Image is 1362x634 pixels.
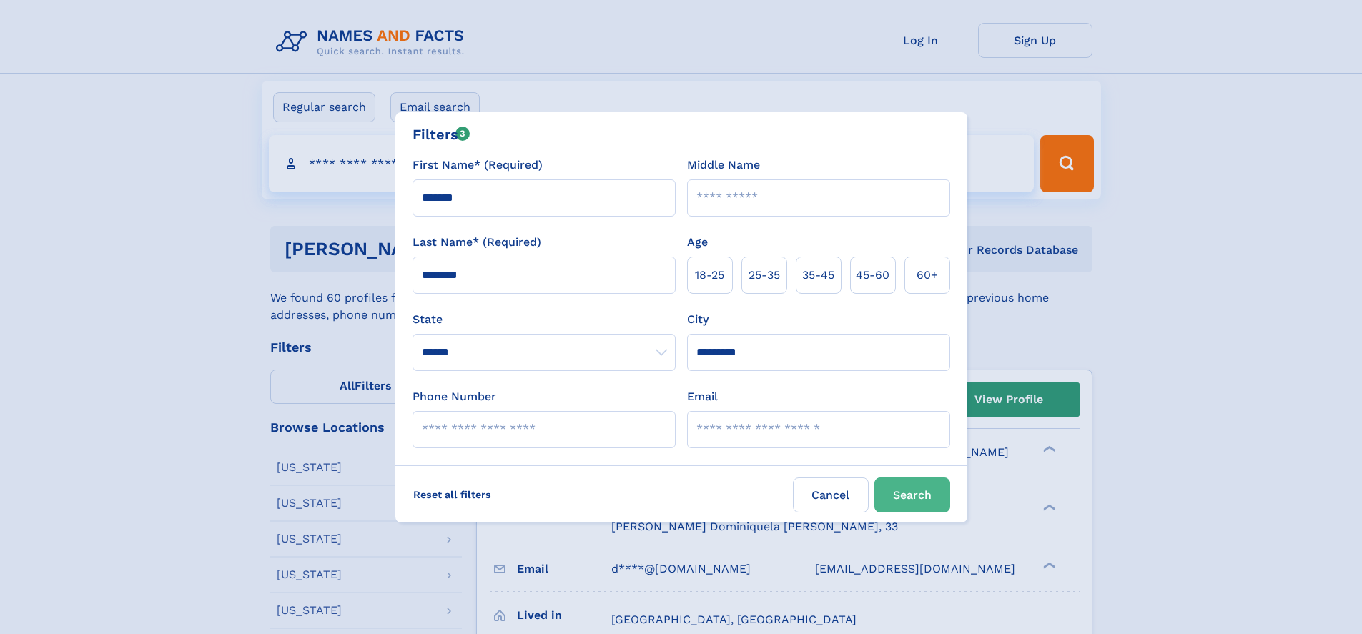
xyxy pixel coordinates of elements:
[413,157,543,174] label: First Name* (Required)
[874,477,950,512] button: Search
[749,267,780,284] span: 25‑35
[917,267,938,284] span: 60+
[695,267,724,284] span: 18‑25
[404,477,500,512] label: Reset all filters
[687,311,709,328] label: City
[793,477,869,512] label: Cancel
[413,124,470,145] div: Filters
[413,311,676,328] label: State
[856,267,889,284] span: 45‑60
[687,157,760,174] label: Middle Name
[687,234,708,251] label: Age
[413,388,496,405] label: Phone Number
[802,267,834,284] span: 35‑45
[413,234,541,251] label: Last Name* (Required)
[687,388,718,405] label: Email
